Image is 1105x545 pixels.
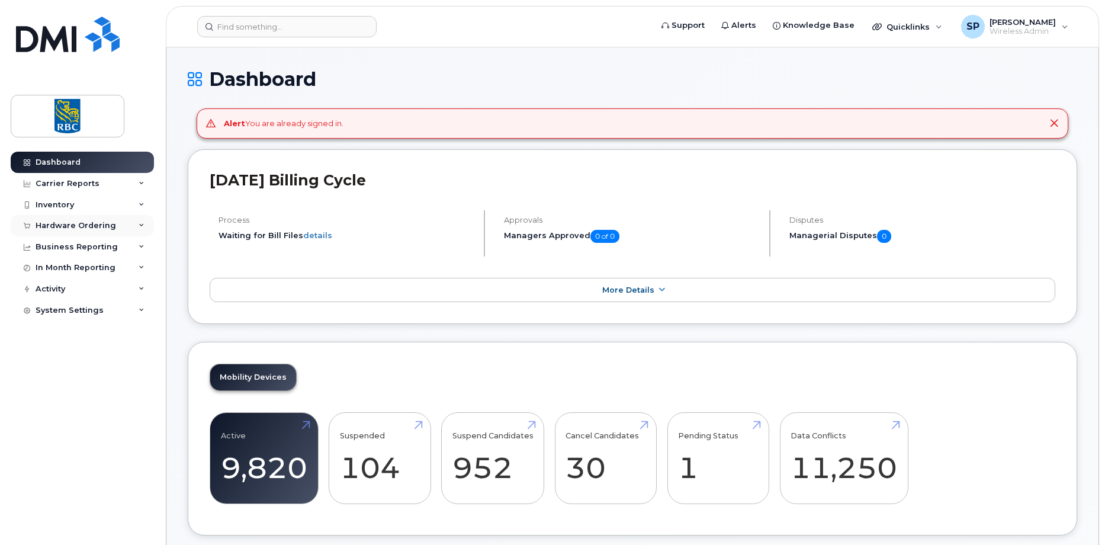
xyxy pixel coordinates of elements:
h2: [DATE] Billing Cycle [210,171,1055,189]
a: Suspend Candidates 952 [452,419,534,498]
span: 0 of 0 [590,230,619,243]
a: Suspended 104 [340,419,420,498]
h4: Disputes [789,216,1055,225]
a: Data Conflicts 11,250 [791,419,897,498]
span: 0 [877,230,891,243]
div: You are already signed in. [224,118,343,129]
h4: Process [219,216,474,225]
span: More Details [602,286,654,294]
strong: Alert [224,118,245,128]
h5: Managers Approved [504,230,759,243]
a: Mobility Devices [210,364,296,390]
a: Cancel Candidates 30 [566,419,645,498]
li: Waiting for Bill Files [219,230,474,241]
h4: Approvals [504,216,759,225]
h1: Dashboard [188,69,1077,89]
a: details [303,230,332,240]
a: Pending Status 1 [678,419,758,498]
a: Active 9,820 [221,419,307,498]
h5: Managerial Disputes [789,230,1055,243]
